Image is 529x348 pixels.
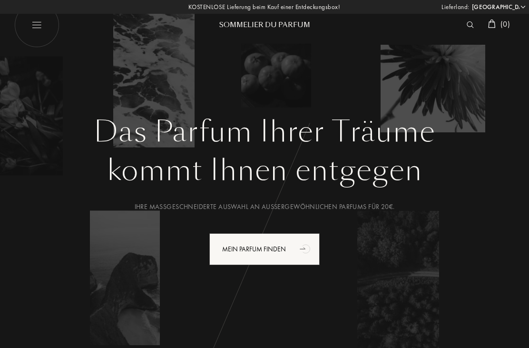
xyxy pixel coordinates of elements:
[21,149,508,192] div: kommt Ihnen entgegen
[296,239,315,258] div: animation
[21,115,508,149] h1: Das Parfum Ihrer Träume
[14,2,59,48] img: burger_white.png
[209,233,320,265] div: Mein Parfum finden
[467,21,474,28] img: search_icn_white.svg
[500,19,510,29] span: ( 0 )
[488,20,496,28] img: cart_white.svg
[21,202,508,212] div: Ihre maßgeschneiderte Auswahl an außergewöhnlichen Parfums für 20€.
[207,20,322,30] div: Sommelier du Parfum
[202,233,327,265] a: Mein Parfum findenanimation
[441,2,470,12] span: Lieferland:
